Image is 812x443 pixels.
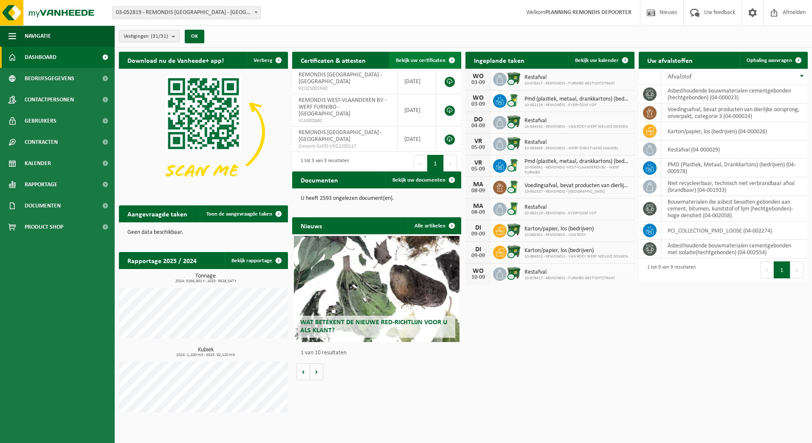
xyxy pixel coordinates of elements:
[225,252,287,269] a: Bekijk rapportage
[392,177,445,183] span: Bekijk uw documenten
[119,30,180,42] button: Vestigingen(31/31)
[470,138,487,145] div: VR
[470,231,487,237] div: 09-09
[661,196,808,222] td: bouwmaterialen die asbest bevatten gebonden aan cement, bitumen, kunststof of lijm (hechtgebonden...
[740,52,807,69] a: Ophaling aanvragen
[414,155,427,172] button: Previous
[524,81,615,86] span: 10-978417 - REMONDIS - FURNIBO GESTICHTSTRAAT
[292,52,374,68] h2: Certificaten & attesten
[296,363,310,380] button: Vorige
[119,69,288,196] img: Download de VHEPlus App
[524,247,628,254] span: Karton/papier, los (bedrijven)
[470,123,487,129] div: 04-09
[25,132,58,153] span: Contracten
[398,69,436,94] td: [DATE]
[25,68,74,89] span: Bedrijfsgegevens
[247,52,287,69] button: Verberg
[507,115,521,129] img: WB-1100-CU
[470,116,487,123] div: DO
[25,110,56,132] span: Gebruikers
[470,203,487,210] div: MA
[524,226,594,233] span: Karton/papier, los (bedrijven)
[507,71,521,86] img: WB-1100-CU
[151,34,168,39] count: (31/31)
[524,139,618,146] span: Restafval
[507,158,521,172] img: WB-0240-CU
[292,217,330,234] h2: Nieuws
[524,118,628,124] span: Restafval
[507,93,521,107] img: WB-0240-CU
[524,158,630,165] span: Pmd (plastiek, metaal, drankkartons) (bedrijven)
[119,205,196,222] h2: Aangevraagde taken
[568,52,634,69] a: Bekijk uw kalender
[470,160,487,166] div: VR
[790,261,804,278] button: Next
[123,273,288,283] h3: Tonnage
[25,174,57,195] span: Rapportage
[25,47,56,68] span: Dashboard
[507,179,521,194] img: WB-0240-CU
[299,85,391,92] span: RED25001940
[25,89,74,110] span: Contactpersonen
[310,363,323,380] button: Volgende
[524,182,630,189] span: Voedingsafval, bevat producten van dierlijke oorsprong, onverpakt, categorie 3
[524,74,615,81] span: Restafval
[127,230,279,236] p: Geen data beschikbaar.
[507,223,521,237] img: WB-1100-CU
[524,124,628,129] span: 10-984532 - REMONDIS - VAN ROEY WERF NIEUWE DOKKEN
[396,58,445,63] span: Bekijk uw certificaten
[299,129,382,143] span: REMONDIS [GEOGRAPHIC_DATA] - [GEOGRAPHIC_DATA]
[507,201,521,216] img: WB-0240-CU
[470,166,487,172] div: 05-09
[112,6,261,19] span: 03-052819 - REMONDIS WEST-VLAANDEREN - OOSTENDE
[661,222,808,240] td: PCI_COLLECTION_PMD_LOOSE (04-002274)
[524,165,630,175] span: 10-956941 - REMONDIS WEST-VLAANDEREN BV - WERF FURNIBO
[470,101,487,107] div: 03-09
[661,122,808,140] td: karton/papier, los (bedrijven) (04-000026)
[299,72,382,85] span: REMONDIS [GEOGRAPHIC_DATA] - [GEOGRAPHIC_DATA]
[123,279,288,283] span: 2024: 5166,801 t - 2025: 3628,547 t
[444,155,457,172] button: Next
[296,154,349,173] div: 1 tot 3 van 3 resultaten
[470,246,487,253] div: DI
[507,244,521,259] img: WB-1100-CU
[25,153,51,174] span: Kalender
[661,85,808,104] td: asbesthoudende bouwmaterialen cementgebonden (hechtgebonden) (04-000023)
[774,261,790,278] button: 1
[299,97,386,117] span: REMONDIS WEST-VLAANDEREN BV - WERF FURNIBO - [GEOGRAPHIC_DATA]
[470,224,487,231] div: DI
[524,254,628,259] span: 10-984532 - REMONDIS - VAN ROEY WERF NIEUWE DOKKEN
[524,103,630,108] span: 10-982119 - REMONDIS - EVERYCOM VOF
[661,159,808,177] td: PMD (Plastiek, Metaal, Drankkartons) (bedrijven) (04-000978)
[200,205,287,222] a: Toon de aangevraagde taken
[470,253,487,259] div: 09-09
[119,252,205,269] h2: Rapportage 2025 / 2024
[747,58,792,63] span: Ophaling aanvragen
[507,266,521,280] img: WB-1100-CU
[524,211,597,216] span: 10-982119 - REMONDIS - EVERYCOM VOF
[639,52,701,68] h2: Uw afvalstoffen
[465,52,533,68] h2: Ingeplande taken
[398,126,436,152] td: [DATE]
[470,188,487,194] div: 08-09
[25,216,63,238] span: Product Shop
[123,353,288,357] span: 2024: 1,100 m3 - 2025: 92,120 m3
[25,25,51,47] span: Navigatie
[575,58,619,63] span: Bekijk uw kalender
[524,96,630,103] span: Pmd (plastiek, metaal, drankkartons) (bedrijven)
[661,140,808,159] td: restafval (04-000029)
[524,146,618,151] span: 10-985965 - REMONDIS - WERF CHRISTIAENS MANDEL
[124,30,168,43] span: Vestigingen
[524,204,597,211] span: Restafval
[524,276,615,281] span: 10-978417 - REMONDIS - FURNIBO GESTICHTSTRAAT
[470,145,487,151] div: 05-09
[524,233,594,238] span: 10-984301 - REMONDIS - VAN ROEY
[25,195,61,216] span: Documenten
[524,269,615,276] span: Restafval
[470,80,487,86] div: 03-09
[254,58,272,63] span: Verberg
[300,319,447,334] span: Wat betekent de nieuwe RED-richtlijn voor u als klant?
[643,261,696,279] div: 1 tot 9 van 9 resultaten
[408,217,460,234] a: Alle artikelen
[661,177,808,196] td: niet recycleerbaar, technisch niet verbrandbaar afval (brandbaar) (04-001933)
